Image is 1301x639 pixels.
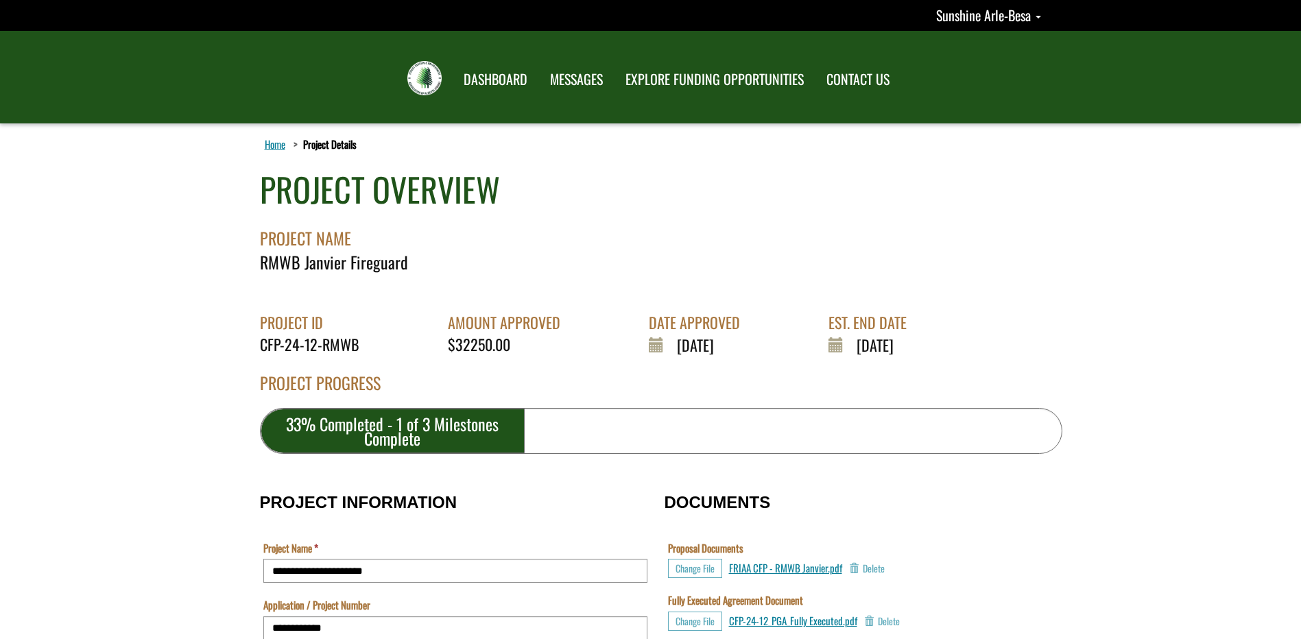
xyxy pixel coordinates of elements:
[263,559,647,583] input: Project Name
[649,334,750,356] div: [DATE]
[615,62,814,97] a: EXPLORE FUNDING OPPORTUNITIES
[453,62,538,97] a: DASHBOARD
[260,334,370,355] div: CFP-24-12-RMWB
[260,312,370,333] div: PROJECT ID
[290,137,357,152] li: Project Details
[864,612,900,631] button: Delete
[936,5,1031,25] span: Sunshine Arle-Besa
[407,61,442,95] img: FRIAA Submissions Portal
[668,612,722,631] button: Choose File for Fully Executed Agreement Document
[260,371,1062,408] div: PROJECT PROGRESS
[649,312,750,333] div: DATE APPROVED
[260,166,500,213] div: PROJECT OVERVIEW
[260,250,1062,274] div: RMWB Janvier Fireguard
[262,135,288,153] a: Home
[263,598,370,612] label: Application / Project Number
[729,613,857,628] a: CFP-24-12_PGA_Fully Executed.pdf
[448,334,571,355] div: $32250.00
[668,559,722,578] button: Choose File for Proposal Documents
[668,593,803,607] label: Fully Executed Agreement Document
[540,62,613,97] a: MESSAGES
[936,5,1041,25] a: Sunshine Arle-Besa
[828,334,917,356] div: [DATE]
[729,560,842,575] a: FRIAA CFP - RMWB Janvier.pdf
[668,541,743,555] label: Proposal Documents
[448,312,571,333] div: AMOUNT APPROVED
[451,58,900,97] nav: Main Navigation
[261,409,525,453] div: 33% Completed - 1 of 3 Milestones Complete
[260,494,651,511] h3: PROJECT INFORMATION
[260,213,1062,250] div: PROJECT NAME
[849,559,885,578] button: Delete
[828,312,917,333] div: EST. END DATE
[816,62,900,97] a: CONTACT US
[263,541,318,555] label: Project Name
[665,494,1042,511] h3: DOCUMENTS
